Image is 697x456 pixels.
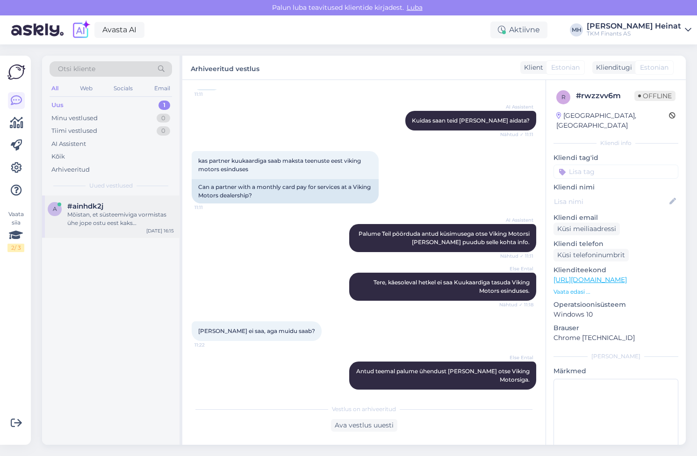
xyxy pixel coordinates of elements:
[551,63,580,72] span: Estonian
[553,323,678,333] p: Brauser
[7,244,24,252] div: 2 / 3
[356,368,531,383] span: Antud teemal palume ühendust [PERSON_NAME] otse Viking Motorsiga.
[498,265,533,272] span: Else Ental
[553,352,678,361] div: [PERSON_NAME]
[553,275,627,284] a: [URL][DOMAIN_NAME]
[51,165,90,174] div: Arhiveeritud
[553,153,678,163] p: Kliendi tag'id
[553,265,678,275] p: Klienditeekond
[498,253,533,260] span: Nähtud ✓ 11:11
[553,333,678,343] p: Chrome [TECHNICAL_ID]
[553,300,678,310] p: Operatsioonisüsteem
[51,126,97,136] div: Tiimi vestlused
[7,63,25,81] img: Askly Logo
[553,182,678,192] p: Kliendi nimi
[498,103,533,110] span: AI Assistent
[67,202,103,210] span: #ainhdk2j
[640,63,668,72] span: Estonian
[58,64,95,74] span: Otsi kliente
[374,279,531,294] span: Tere, käesoleval hetkel ei saa Kuukaardiga tasuda Viking Motors esinduses.
[498,217,533,224] span: AI Assistent
[198,157,362,173] span: kas partner kuukaardiga saab maksta teenuste eest viking motors esinduses
[78,82,94,94] div: Web
[498,131,533,138] span: Nähtud ✓ 11:11
[146,227,174,234] div: [DATE] 16:15
[553,139,678,147] div: Kliendi info
[570,23,583,36] div: MH
[94,22,144,38] a: Avasta AI
[404,3,425,12] span: Luba
[71,20,91,40] img: explore-ai
[587,30,681,37] div: TKM Finants AS
[556,111,669,130] div: [GEOGRAPHIC_DATA], [GEOGRAPHIC_DATA]
[553,223,620,235] div: Küsi meiliaadressi
[332,405,396,413] span: Vestlus on arhiveeritud
[7,210,24,252] div: Vaata siia
[553,310,678,319] p: Windows 10
[194,204,230,211] span: 11:11
[152,82,172,94] div: Email
[553,288,678,296] p: Vaata edasi ...
[191,61,259,74] label: Arhiveeritud vestlus
[554,196,668,207] input: Lisa nimi
[561,94,566,101] span: r
[51,101,64,110] div: Uus
[490,22,547,38] div: Aktiivne
[498,354,533,361] span: Else Ental
[89,181,133,190] span: Uued vestlused
[498,301,533,308] span: Nähtud ✓ 11:18
[51,152,65,161] div: Kõik
[50,82,60,94] div: All
[553,213,678,223] p: Kliendi email
[112,82,135,94] div: Socials
[553,165,678,179] input: Lisa tag
[192,179,379,203] div: Can a partner with a monthly card pay for services at a Viking Motors dealership?
[194,341,230,348] span: 11:22
[592,63,632,72] div: Klienditugi
[587,22,691,37] a: [PERSON_NAME] HeinatTKM Finants AS
[553,366,678,376] p: Märkmed
[553,239,678,249] p: Kliendi telefon
[576,90,634,101] div: # rwzzvv6m
[498,390,533,397] span: 11:54
[412,117,530,124] span: Kuidas saan teid [PERSON_NAME] aidata?
[53,205,57,212] span: a
[158,101,170,110] div: 1
[51,114,98,123] div: Minu vestlused
[67,210,174,227] div: Mõistan, et süsteemiviga vormistas ühe jope ostu eest kaks järelmaksulepingut. See vajab täpsemat...
[331,419,397,432] div: Ava vestlus uuesti
[157,114,170,123] div: 0
[157,126,170,136] div: 0
[553,249,629,261] div: Küsi telefoninumbrit
[634,91,675,101] span: Offline
[198,327,315,334] span: [PERSON_NAME] ei saa, aga muidu saab?
[359,230,531,246] span: Palume Teil pöörduda antud küsimusega otse Viking Motorsi [PERSON_NAME] puudub selle kohta info.
[51,139,86,149] div: AI Assistent
[587,22,681,30] div: [PERSON_NAME] Heinat
[194,91,230,98] span: 11:11
[520,63,543,72] div: Klient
